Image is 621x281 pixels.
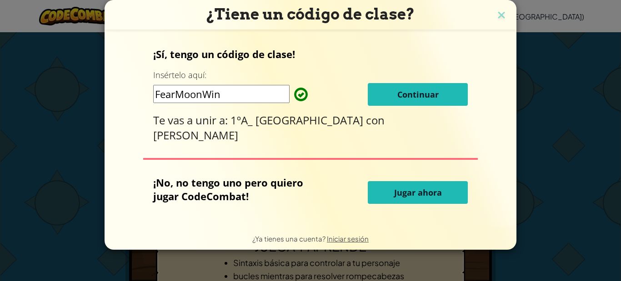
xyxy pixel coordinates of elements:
[368,83,468,106] button: Continuar
[153,47,295,61] font: ¡Sí, tengo un código de clase!
[397,89,439,100] font: Continuar
[496,9,507,23] img: icono de cerrar
[153,69,206,80] font: Insértelo aquí:
[252,234,326,243] font: ¿Ya tienes una cuenta?
[366,113,385,128] font: con
[394,187,442,198] font: Jugar ahora
[153,128,238,143] font: [PERSON_NAME]
[327,234,369,243] a: Iniciar sesión
[368,181,468,204] button: Jugar ahora
[153,176,303,203] font: ¡No, no tengo uno pero quiero jugar CodeCombat!
[153,113,228,128] font: Te vas a unir a:
[206,5,415,23] font: ¿Tiene un código de clase?
[230,113,363,128] font: 1ºA_ [GEOGRAPHIC_DATA]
